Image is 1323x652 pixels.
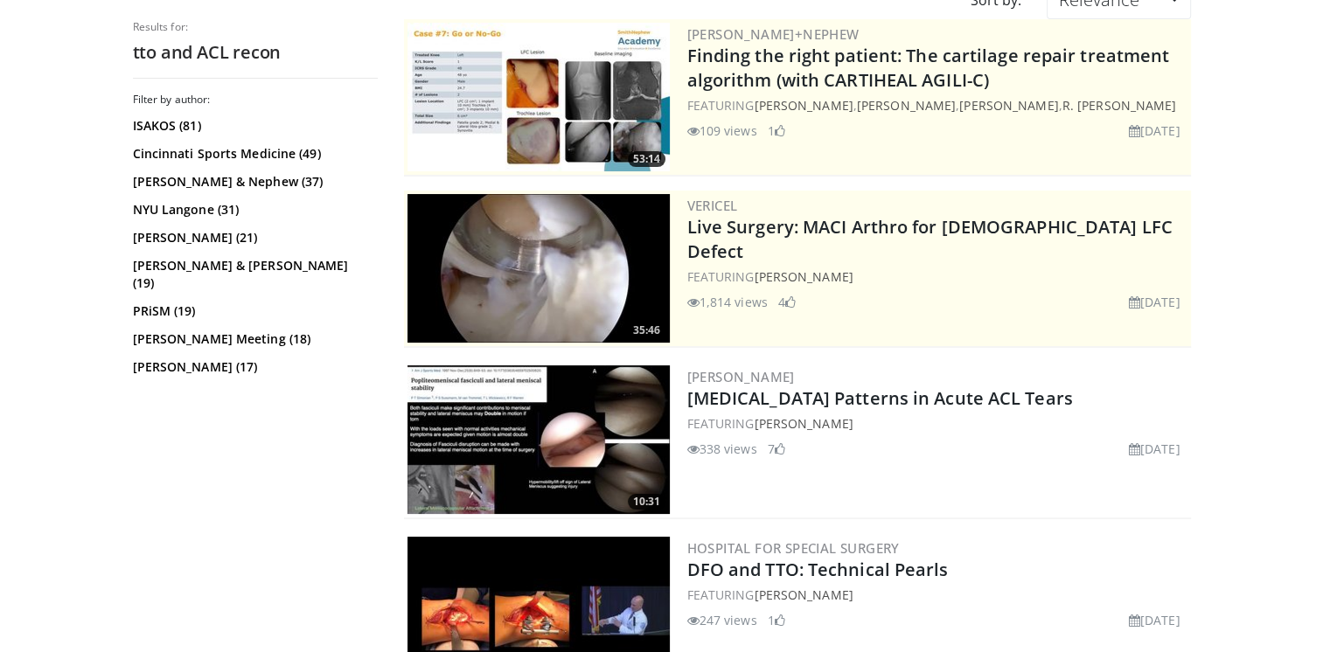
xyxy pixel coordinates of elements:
[687,44,1170,92] a: Finding the right patient: The cartilage repair treatment algorithm (with CARTIHEAL AGILI-C)
[754,415,853,432] a: [PERSON_NAME]
[133,117,373,135] a: ISAKOS (81)
[687,414,1187,433] div: FEATURING
[133,257,373,292] a: [PERSON_NAME] & [PERSON_NAME] (19)
[407,365,670,514] a: 10:31
[687,558,949,581] a: DFO and TTO: Technical Pearls
[754,268,853,285] a: [PERSON_NAME]
[687,586,1187,604] div: FEATURING
[133,41,378,64] h2: tto and ACL recon
[778,293,796,311] li: 4
[133,201,373,218] a: NYU Langone (31)
[687,96,1187,114] div: FEATURING , , ,
[407,365,670,514] img: 668c1cee-1ff6-46bb-913b-50f69012f802.300x170_q85_crop-smart_upscale.jpg
[628,151,665,167] span: 53:14
[133,20,378,34] p: Results for:
[1062,97,1177,114] a: R. [PERSON_NAME]
[133,330,373,348] a: [PERSON_NAME] Meeting (18)
[133,145,373,163] a: Cincinnati Sports Medicine (49)
[857,97,956,114] a: [PERSON_NAME]
[407,194,670,343] a: 35:46
[687,368,795,385] a: [PERSON_NAME]
[754,586,853,603] a: [PERSON_NAME]
[687,25,860,43] a: [PERSON_NAME]+Nephew
[1129,293,1180,311] li: [DATE]
[133,173,373,191] a: [PERSON_NAME] & Nephew (37)
[133,358,373,376] a: [PERSON_NAME] (17)
[133,229,373,246] a: [PERSON_NAME] (21)
[133,302,373,320] a: PRiSM (19)
[687,440,757,458] li: 338 views
[407,23,670,171] a: 53:14
[687,611,757,629] li: 247 views
[687,121,757,140] li: 109 views
[133,93,378,107] h3: Filter by author:
[768,611,785,629] li: 1
[687,539,900,557] a: Hospital for Special Surgery
[687,293,768,311] li: 1,814 views
[1129,440,1180,458] li: [DATE]
[687,197,738,214] a: Vericel
[959,97,1058,114] a: [PERSON_NAME]
[687,215,1173,263] a: Live Surgery: MACI Arthro for [DEMOGRAPHIC_DATA] LFC Defect
[628,494,665,510] span: 10:31
[1129,121,1180,140] li: [DATE]
[407,194,670,343] img: eb023345-1e2d-4374-a840-ddbc99f8c97c.300x170_q85_crop-smart_upscale.jpg
[628,323,665,338] span: 35:46
[687,267,1187,286] div: FEATURING
[687,386,1073,410] a: [MEDICAL_DATA] Patterns in Acute ACL Tears
[768,440,785,458] li: 7
[754,97,853,114] a: [PERSON_NAME]
[1129,611,1180,629] li: [DATE]
[407,23,670,171] img: 2894c166-06ea-43da-b75e-3312627dae3b.300x170_q85_crop-smart_upscale.jpg
[768,121,785,140] li: 1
